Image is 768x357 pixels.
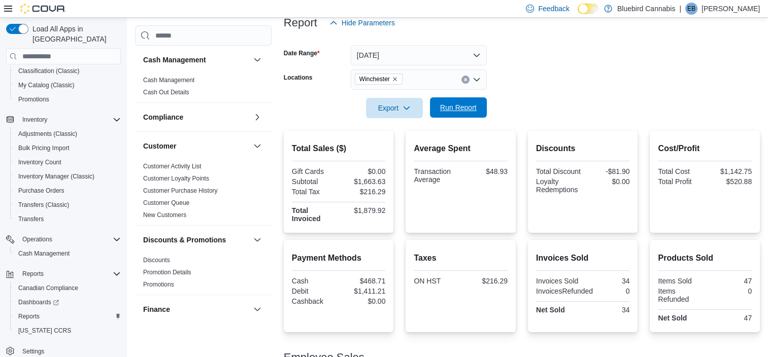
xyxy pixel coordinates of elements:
span: Bulk Pricing Import [18,144,70,152]
div: Total Tax [292,188,337,196]
span: Feedback [538,4,569,14]
button: Canadian Compliance [10,281,125,295]
span: Discounts [143,256,170,264]
h3: Discounts & Promotions [143,235,226,245]
div: Cash Management [135,74,272,102]
a: Classification (Classic) [14,65,84,77]
div: 34 [585,306,629,314]
div: $48.93 [463,167,508,175]
span: Operations [22,235,52,243]
a: Promotion Details [143,269,191,276]
a: Adjustments (Classic) [14,128,81,140]
span: Inventory [22,116,47,124]
h2: Discounts [536,142,630,155]
span: Purchase Orders [18,187,64,195]
span: Transfers [18,215,44,223]
button: Inventory [18,114,51,126]
a: Purchase Orders [14,185,69,197]
div: Cash [292,277,337,285]
span: New Customers [143,211,186,219]
h3: Cash Management [143,55,206,65]
div: Items Sold [658,277,703,285]
strong: Net Sold [658,314,687,322]
div: Total Cost [658,167,703,175]
button: Inventory [2,113,125,127]
div: 0 [597,287,629,295]
span: Run Report [440,102,477,113]
span: Inventory Count [18,158,61,166]
a: Customer Activity List [143,163,202,170]
div: Gift Cards [292,167,337,175]
button: Cash Management [251,54,263,66]
button: Hide Parameters [325,13,399,33]
button: Promotions [10,92,125,106]
div: 47 [707,277,752,285]
a: Customer Loyalty Points [143,175,209,182]
button: Reports [10,309,125,324]
button: Discounts & Promotions [143,235,249,245]
h3: Customer [143,141,176,151]
img: Cova [20,4,66,14]
a: Cash Out Details [143,89,189,96]
span: Dashboards [14,296,121,308]
span: Classification (Classic) [18,67,80,75]
span: [US_STATE] CCRS [18,327,71,335]
span: Settings [22,347,44,355]
div: $1,142.75 [707,167,752,175]
div: 47 [707,314,752,322]
button: Compliance [251,111,263,123]
a: Promotions [143,281,174,288]
button: Purchase Orders [10,184,125,198]
button: Reports [18,268,48,280]
h3: Compliance [143,112,183,122]
a: Cash Management [143,77,194,84]
span: Operations [18,233,121,245]
div: Customer [135,160,272,225]
span: Cash Management [18,249,70,258]
span: Inventory Manager (Classic) [18,172,94,181]
a: Inventory Count [14,156,65,168]
div: Cashback [292,297,337,305]
p: Bluebird Cannabis [617,3,675,15]
button: Customer [251,140,263,152]
span: Promotion Details [143,268,191,276]
a: Cash Management [14,247,74,260]
div: Invoices Sold [536,277,581,285]
input: Dark Mode [578,4,599,14]
a: [US_STATE] CCRS [14,325,75,337]
button: Bulk Pricing Import [10,141,125,155]
a: Inventory Manager (Classic) [14,170,98,183]
span: Reports [14,310,121,323]
span: Customer Activity List [143,162,202,170]
a: My Catalog (Classic) [14,79,79,91]
div: ON HST [414,277,458,285]
a: Canadian Compliance [14,282,82,294]
a: Transfers (Classic) [14,199,73,211]
a: Reports [14,310,44,323]
button: Inventory Manager (Classic) [10,169,125,184]
a: Transfers [14,213,48,225]
div: Subtotal [292,177,337,186]
div: Transaction Average [414,167,458,184]
div: $468.71 [341,277,385,285]
span: Adjustments (Classic) [14,128,121,140]
div: Total Discount [536,167,581,175]
span: Washington CCRS [14,325,121,337]
span: Reports [18,312,40,320]
h2: Taxes [414,252,508,264]
button: Clear input [461,76,470,84]
button: Transfers (Classic) [10,198,125,212]
div: -$81.90 [585,167,629,175]
div: $0.00 [341,167,385,175]
span: Winchester [359,74,390,84]
a: Dashboards [14,296,63,308]
span: Inventory Count [14,156,121,168]
span: Promotions [14,93,121,105]
span: Customer Purchase History [143,187,218,195]
div: InvoicesRefunded [536,287,593,295]
button: Operations [18,233,56,245]
span: Canadian Compliance [18,284,78,292]
div: Total Profit [658,177,703,186]
button: Adjustments (Classic) [10,127,125,141]
div: Items Refunded [658,287,703,303]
